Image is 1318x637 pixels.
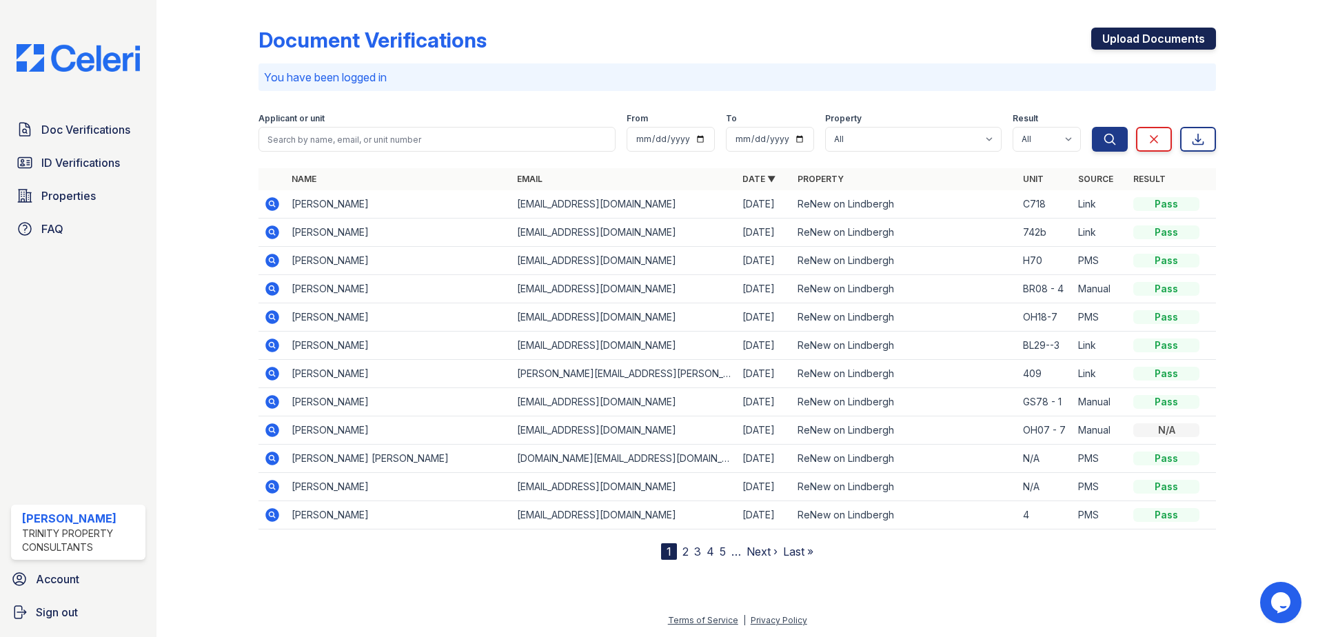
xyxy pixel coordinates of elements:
div: Pass [1133,395,1199,409]
a: Property [798,174,844,184]
td: [PERSON_NAME] [286,303,511,332]
label: Applicant or unit [258,113,325,124]
td: [EMAIL_ADDRESS][DOMAIN_NAME] [511,247,737,275]
div: | [743,615,746,625]
td: [EMAIL_ADDRESS][DOMAIN_NAME] [511,416,737,445]
td: [PERSON_NAME] [286,219,511,247]
td: BL29--3 [1017,332,1073,360]
td: [DATE] [737,332,792,360]
td: OH07 - 7 [1017,416,1073,445]
div: Pass [1133,338,1199,352]
span: Sign out [36,604,78,620]
td: [PERSON_NAME] [286,190,511,219]
span: … [731,543,741,560]
span: FAQ [41,221,63,237]
div: Pass [1133,452,1199,465]
label: From [627,113,648,124]
td: [PERSON_NAME] [286,275,511,303]
div: Pass [1133,508,1199,522]
td: [DATE] [737,388,792,416]
td: Manual [1073,416,1128,445]
td: [PERSON_NAME] [286,388,511,416]
td: ReNew on Lindbergh [792,275,1017,303]
div: [PERSON_NAME] [22,510,140,527]
td: [DATE] [737,303,792,332]
td: PMS [1073,303,1128,332]
td: [PERSON_NAME] [286,360,511,388]
a: FAQ [11,215,145,243]
label: Result [1013,113,1038,124]
a: 4 [707,545,714,558]
label: Property [825,113,862,124]
td: ReNew on Lindbergh [792,501,1017,529]
td: 409 [1017,360,1073,388]
a: 3 [694,545,701,558]
p: You have been logged in [264,69,1210,85]
span: Properties [41,188,96,204]
td: [EMAIL_ADDRESS][DOMAIN_NAME] [511,388,737,416]
a: 2 [682,545,689,558]
td: [PERSON_NAME] [286,247,511,275]
td: ReNew on Lindbergh [792,303,1017,332]
td: [PERSON_NAME] [286,332,511,360]
td: H70 [1017,247,1073,275]
div: Document Verifications [258,28,487,52]
td: ReNew on Lindbergh [792,360,1017,388]
label: To [726,113,737,124]
td: PMS [1073,247,1128,275]
td: PMS [1073,445,1128,473]
img: CE_Logo_Blue-a8612792a0a2168367f1c8372b55b34899dd931a85d93a1a3d3e32e68fde9ad4.png [6,44,151,72]
div: N/A [1133,423,1199,437]
div: Pass [1133,310,1199,324]
a: Doc Verifications [11,116,145,143]
td: ReNew on Lindbergh [792,332,1017,360]
a: Date ▼ [742,174,775,184]
iframe: chat widget [1260,582,1304,623]
td: [DATE] [737,360,792,388]
td: [EMAIL_ADDRESS][DOMAIN_NAME] [511,219,737,247]
td: [PERSON_NAME] [286,416,511,445]
td: Link [1073,360,1128,388]
td: 4 [1017,501,1073,529]
td: ReNew on Lindbergh [792,473,1017,501]
td: [DATE] [737,501,792,529]
td: C718 [1017,190,1073,219]
td: 742b [1017,219,1073,247]
td: [PERSON_NAME] [286,501,511,529]
td: N/A [1017,445,1073,473]
td: N/A [1017,473,1073,501]
a: Name [292,174,316,184]
a: Next › [747,545,778,558]
td: ReNew on Lindbergh [792,219,1017,247]
a: Email [517,174,543,184]
div: Trinity Property Consultants [22,527,140,554]
td: ReNew on Lindbergh [792,388,1017,416]
span: Account [36,571,79,587]
td: [PERSON_NAME] [PERSON_NAME] [286,445,511,473]
a: Privacy Policy [751,615,807,625]
td: [DATE] [737,473,792,501]
a: Terms of Service [668,615,738,625]
td: [EMAIL_ADDRESS][DOMAIN_NAME] [511,275,737,303]
a: 5 [720,545,726,558]
div: 1 [661,543,677,560]
a: Result [1133,174,1166,184]
td: [EMAIL_ADDRESS][DOMAIN_NAME] [511,303,737,332]
td: Manual [1073,275,1128,303]
td: [EMAIL_ADDRESS][DOMAIN_NAME] [511,473,737,501]
td: [EMAIL_ADDRESS][DOMAIN_NAME] [511,501,737,529]
div: Pass [1133,197,1199,211]
td: [DATE] [737,219,792,247]
td: [DATE] [737,416,792,445]
td: [EMAIL_ADDRESS][DOMAIN_NAME] [511,190,737,219]
td: PMS [1073,473,1128,501]
td: ReNew on Lindbergh [792,190,1017,219]
div: Pass [1133,254,1199,267]
td: ReNew on Lindbergh [792,247,1017,275]
td: [EMAIL_ADDRESS][DOMAIN_NAME] [511,332,737,360]
td: [DATE] [737,190,792,219]
div: Pass [1133,367,1199,381]
a: Properties [11,182,145,210]
td: [DATE] [737,275,792,303]
a: Last » [783,545,813,558]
